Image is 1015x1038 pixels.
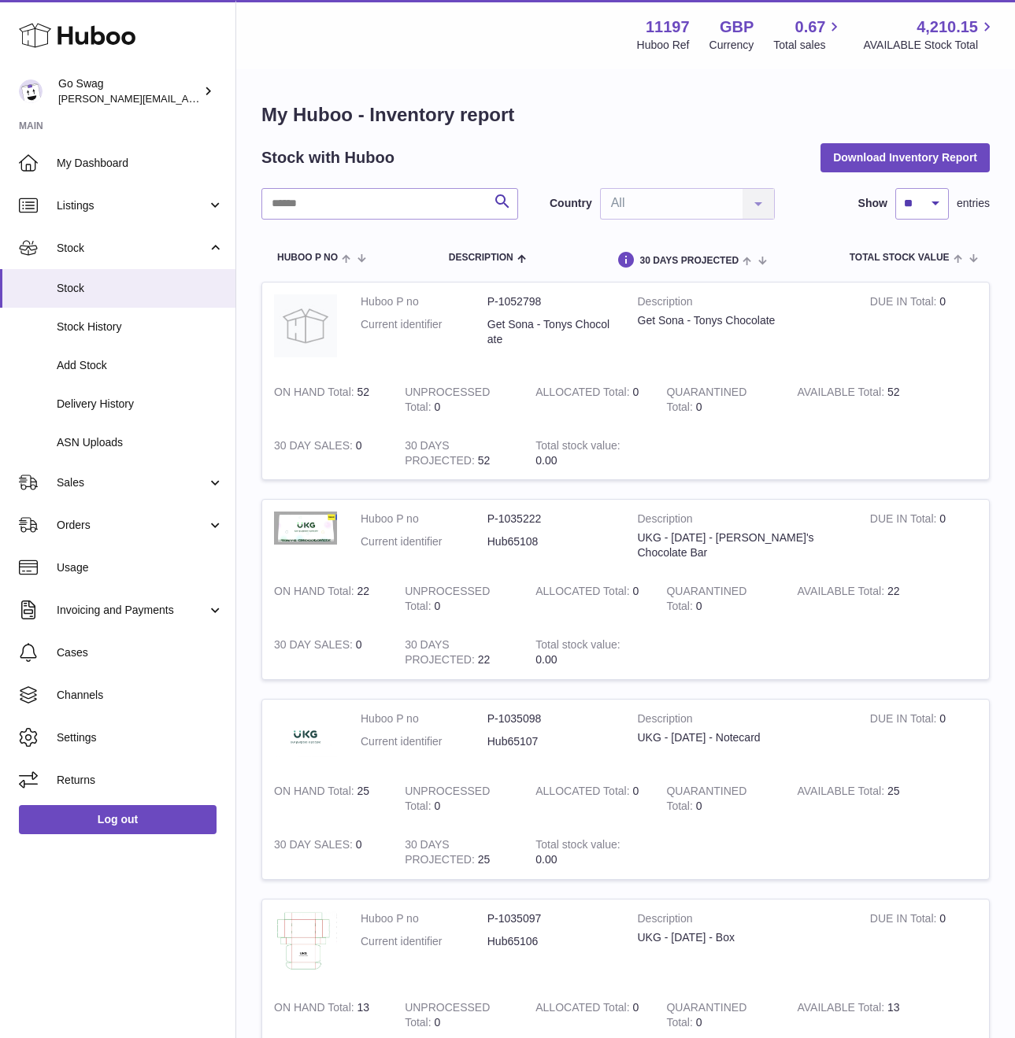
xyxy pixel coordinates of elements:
[638,530,846,560] div: UKG - [DATE] - [PERSON_NAME]'s Chocolate Bar
[393,572,524,626] td: 0
[535,454,557,467] span: 0.00
[487,317,614,347] dd: Get Sona - Tonys Chocolate
[957,196,990,211] span: entries
[57,730,224,745] span: Settings
[405,838,478,870] strong: 30 DAYS PROJECTED
[19,805,217,833] a: Log out
[57,358,224,373] span: Add Stock
[535,1001,632,1018] strong: ALLOCATED Total
[361,734,487,749] dt: Current identifier
[786,373,917,427] td: 52
[361,911,487,926] dt: Huboo P no
[262,572,393,626] td: 22
[535,853,557,866] span: 0.00
[870,712,939,729] strong: DUE IN Total
[274,386,357,402] strong: ON HAND Total
[405,785,490,816] strong: UNPROCESSED Total
[535,439,620,456] strong: Total stock value
[798,386,887,402] strong: AVAILABLE Total
[274,911,337,973] img: product image
[550,196,592,211] label: Country
[393,826,524,879] td: 25
[274,585,357,601] strong: ON HAND Total
[666,785,746,816] strong: QUARANTINED Total
[696,1016,702,1029] span: 0
[870,295,939,312] strong: DUE IN Total
[57,198,207,213] span: Listings
[361,711,487,726] dt: Huboo P no
[361,294,487,309] dt: Huboo P no
[57,397,224,412] span: Delivery History
[535,386,632,402] strong: ALLOCATED Total
[361,534,487,549] dt: Current identifier
[638,512,846,530] strong: Description
[274,785,357,801] strong: ON HAND Total
[57,645,224,660] span: Cases
[487,934,614,949] dd: Hub65106
[535,638,620,655] strong: Total stock value
[57,435,224,450] span: ASN Uploads
[393,373,524,427] td: 0
[262,626,393,679] td: 0
[786,772,917,826] td: 25
[57,156,224,171] span: My Dashboard
[393,626,524,679] td: 22
[58,92,316,105] span: [PERSON_NAME][EMAIL_ADDRESS][DOMAIN_NAME]
[261,147,395,168] h2: Stock with Huboo
[638,711,846,730] strong: Description
[821,143,990,172] button: Download Inventory Report
[361,512,487,526] dt: Huboo P no
[262,427,393,480] td: 0
[666,585,746,616] strong: QUARANTINED Total
[487,512,614,526] dd: P-1035222
[524,572,654,626] td: 0
[863,38,996,53] span: AVAILABLE Stock Total
[535,653,557,666] span: 0.00
[798,1001,887,1018] strong: AVAILABLE Total
[720,17,754,38] strong: GBP
[795,17,826,38] span: 0.67
[57,773,224,788] span: Returns
[262,826,393,879] td: 0
[535,585,632,601] strong: ALLOCATED Total
[393,772,524,826] td: 0
[773,17,843,53] a: 0.67 Total sales
[773,38,843,53] span: Total sales
[405,386,490,417] strong: UNPROCESSED Total
[696,600,702,612] span: 0
[487,711,614,726] dd: P-1035098
[277,253,338,263] span: Huboo P no
[666,386,746,417] strong: QUARANTINED Total
[858,899,989,988] td: 0
[405,1001,490,1032] strong: UNPROCESSED Total
[57,281,224,296] span: Stock
[57,518,207,533] span: Orders
[262,772,393,826] td: 25
[798,585,887,601] strong: AVAILABLE Total
[666,1001,746,1032] strong: QUARANTINED Total
[449,253,513,263] span: Description
[274,439,356,456] strong: 30 DAY SALES
[58,76,200,106] div: Go Swag
[361,317,487,347] dt: Current identifier
[524,772,654,826] td: 0
[405,585,490,616] strong: UNPROCESSED Total
[57,560,224,575] span: Usage
[262,373,393,427] td: 52
[261,102,990,127] h1: My Huboo - Inventory report
[57,475,207,490] span: Sales
[786,572,917,626] td: 22
[57,241,207,256] span: Stock
[858,500,989,572] td: 0
[487,294,614,309] dd: P-1052798
[274,638,356,655] strong: 30 DAY SALES
[57,688,224,703] span: Channels
[863,17,996,53] a: 4,210.15 AVAILABLE Stock Total
[858,283,989,373] td: 0
[638,313,846,328] div: Get Sona - Tonys Chocolate
[638,911,846,930] strong: Description
[798,785,887,801] strong: AVAILABLE Total
[393,427,524,480] td: 52
[638,930,846,945] div: UKG - [DATE] - Box
[870,912,939,929] strong: DUE IN Total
